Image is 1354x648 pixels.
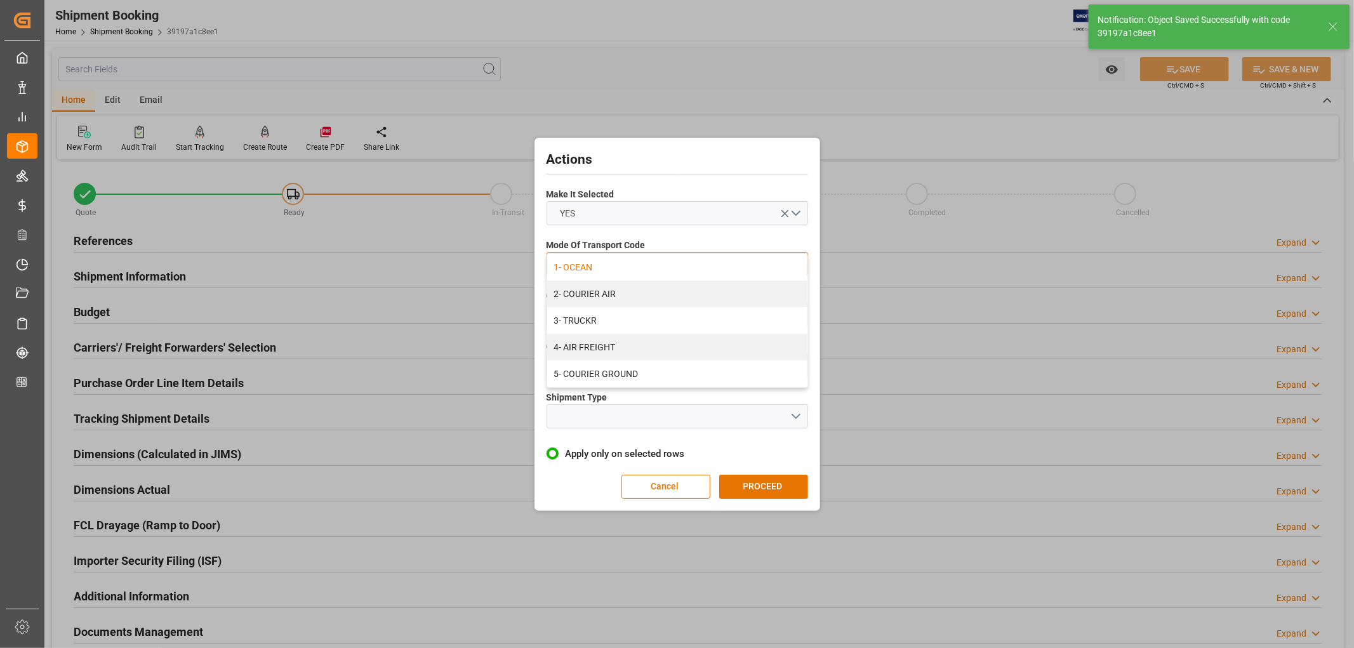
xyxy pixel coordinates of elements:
span: Make It Selected [547,188,614,201]
button: PROCEED [719,475,808,499]
div: 2- COURIER AIR [547,281,807,307]
div: 1- OCEAN [547,254,807,281]
label: Apply only on selected rows [547,446,808,461]
span: Mode Of Transport Code [547,239,646,252]
button: Cancel [621,475,710,499]
span: YES [554,207,581,220]
button: open menu [547,201,808,225]
div: Notification: Object Saved Successfully with code 39197a1c8ee1 [1098,13,1316,40]
button: close menu [547,252,808,276]
span: Shipment Type [547,391,607,404]
div: 5- COURIER GROUND [547,360,807,387]
div: 3- TRUCKR [547,307,807,334]
button: open menu [547,404,808,428]
h2: Actions [547,150,808,170]
div: 4- AIR FREIGHT [547,334,807,360]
